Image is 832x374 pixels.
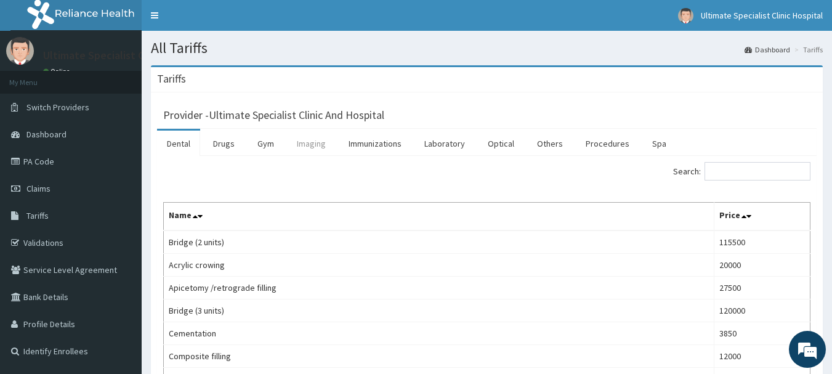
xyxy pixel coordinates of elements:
a: Dental [157,131,200,157]
a: Procedures [576,131,639,157]
td: 12000 [714,345,810,368]
span: Tariffs [26,210,49,221]
td: 120000 [714,299,810,322]
a: Drugs [203,131,244,157]
a: Dashboard [745,44,790,55]
td: Bridge (2 units) [164,230,714,254]
a: Immunizations [339,131,411,157]
h3: Tariffs [157,73,186,84]
span: Claims [26,183,50,194]
a: Spa [642,131,676,157]
td: Composite filling [164,345,714,368]
label: Search: [673,162,810,181]
td: 115500 [714,230,810,254]
a: Others [527,131,573,157]
td: Acrylic crowing [164,254,714,277]
span: Switch Providers [26,102,89,113]
a: Gym [248,131,284,157]
td: Bridge (3 units) [164,299,714,322]
li: Tariffs [791,44,823,55]
p: Ultimate Specialist Clinic Hospital [43,50,207,61]
a: Imaging [287,131,336,157]
img: User Image [6,37,34,65]
a: Laboratory [414,131,475,157]
td: 3850 [714,322,810,345]
a: Optical [478,131,524,157]
h3: Provider - Ultimate Specialist Clinic And Hospital [163,110,384,121]
td: Cementation [164,322,714,345]
img: User Image [678,8,693,23]
a: Online [43,67,73,76]
th: Name [164,203,714,231]
td: 27500 [714,277,810,299]
input: Search: [705,162,810,181]
td: 20000 [714,254,810,277]
th: Price [714,203,810,231]
span: Dashboard [26,129,67,140]
span: Ultimate Specialist Clinic Hospital [701,10,823,21]
h1: All Tariffs [151,40,823,56]
td: Apicetomy /retrograde filling [164,277,714,299]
